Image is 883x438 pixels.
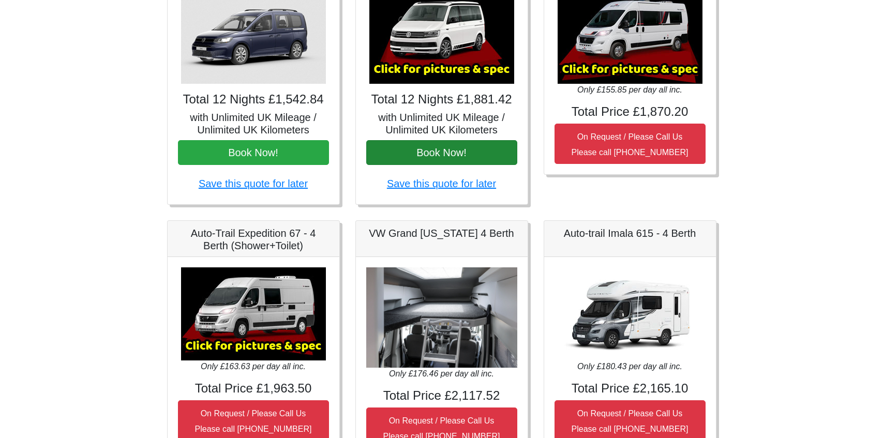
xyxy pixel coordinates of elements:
[572,132,689,157] small: On Request / Please Call Us Please call [PHONE_NUMBER]
[555,104,706,119] h4: Total Price £1,870.20
[178,111,329,136] h5: with Unlimited UK Mileage / Unlimited UK Kilometers
[178,92,329,107] h4: Total 12 Nights £1,542.84
[201,362,306,371] i: Only £163.63 per day all inc.
[555,381,706,396] h4: Total Price £2,165.10
[366,92,517,107] h4: Total 12 Nights £1,881.42
[572,409,689,433] small: On Request / Please Call Us Please call [PHONE_NUMBER]
[366,267,517,368] img: VW Grand California 4 Berth
[389,369,494,378] i: Only £176.46 per day all inc.
[199,178,308,189] a: Save this quote for later
[555,227,706,239] h5: Auto-trail Imala 615 - 4 Berth
[366,140,517,165] button: Book Now!
[366,227,517,239] h5: VW Grand [US_STATE] 4 Berth
[178,227,329,252] h5: Auto-Trail Expedition 67 - 4 Berth (Shower+Toilet)
[555,124,706,164] button: On Request / Please Call UsPlease call [PHONE_NUMBER]
[558,267,702,360] img: Auto-trail Imala 615 - 4 Berth
[577,85,682,94] i: Only £155.85 per day all inc.
[577,362,682,371] i: Only £180.43 per day all inc.
[387,178,496,189] a: Save this quote for later
[178,140,329,165] button: Book Now!
[366,111,517,136] h5: with Unlimited UK Mileage / Unlimited UK Kilometers
[366,388,517,403] h4: Total Price £2,117.52
[181,267,326,360] img: Auto-Trail Expedition 67 - 4 Berth (Shower+Toilet)
[178,381,329,396] h4: Total Price £1,963.50
[195,409,312,433] small: On Request / Please Call Us Please call [PHONE_NUMBER]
